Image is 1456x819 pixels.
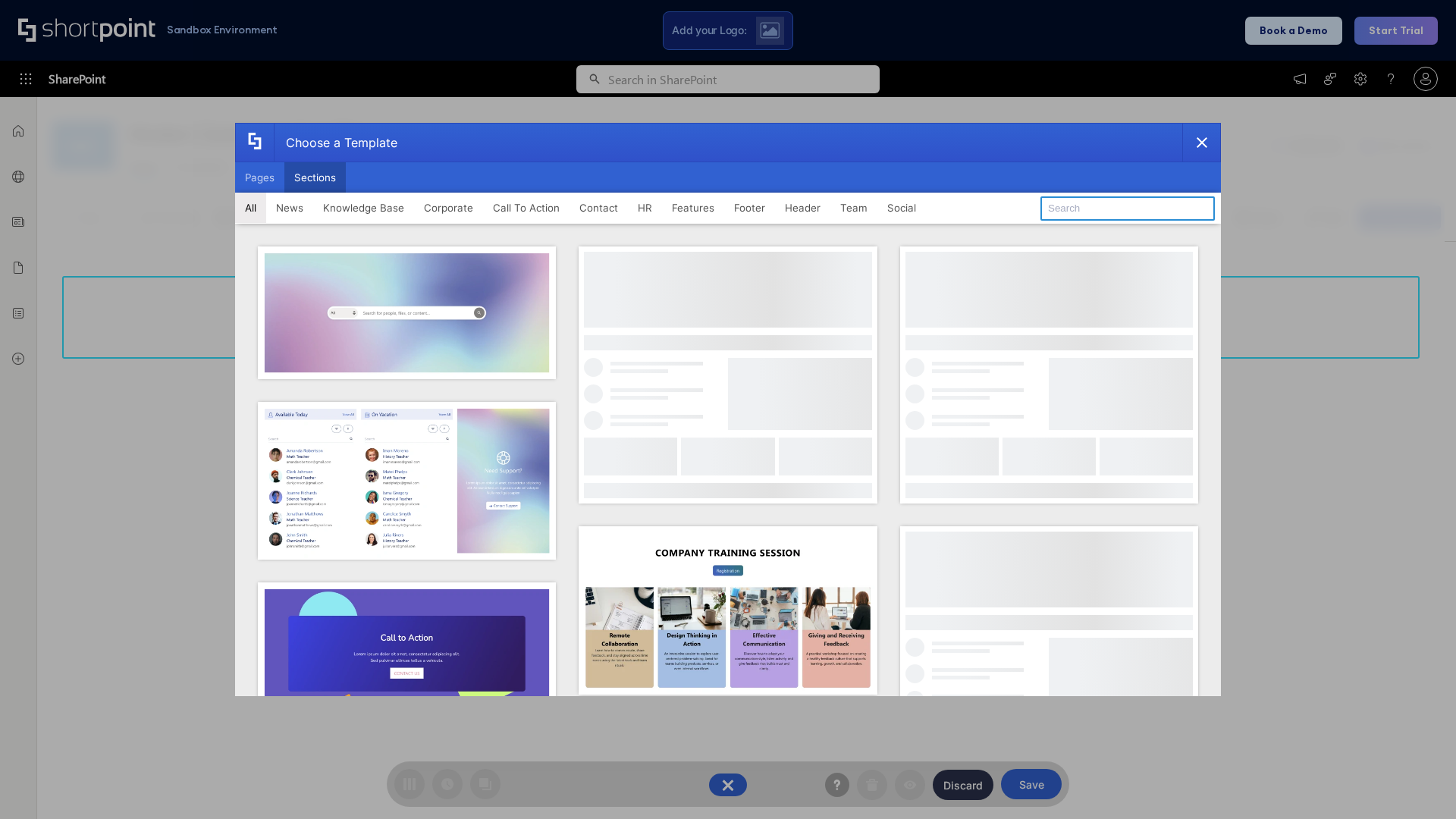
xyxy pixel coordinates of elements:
[662,193,724,223] button: Features
[628,193,662,223] button: HR
[1040,196,1215,221] input: Search
[313,193,414,223] button: Knowledge Base
[483,193,570,223] button: Call To Action
[266,193,313,223] button: News
[235,162,284,193] button: Pages
[235,193,266,223] button: All
[724,193,775,223] button: Footer
[570,193,628,223] button: Contact
[235,123,1221,696] div: template selector
[775,193,830,223] button: Header
[284,162,346,193] button: Sections
[1183,643,1456,819] iframe: Chat Widget
[877,193,926,223] button: Social
[414,193,483,223] button: Corporate
[830,193,877,223] button: Team
[274,124,397,162] div: Choose a Template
